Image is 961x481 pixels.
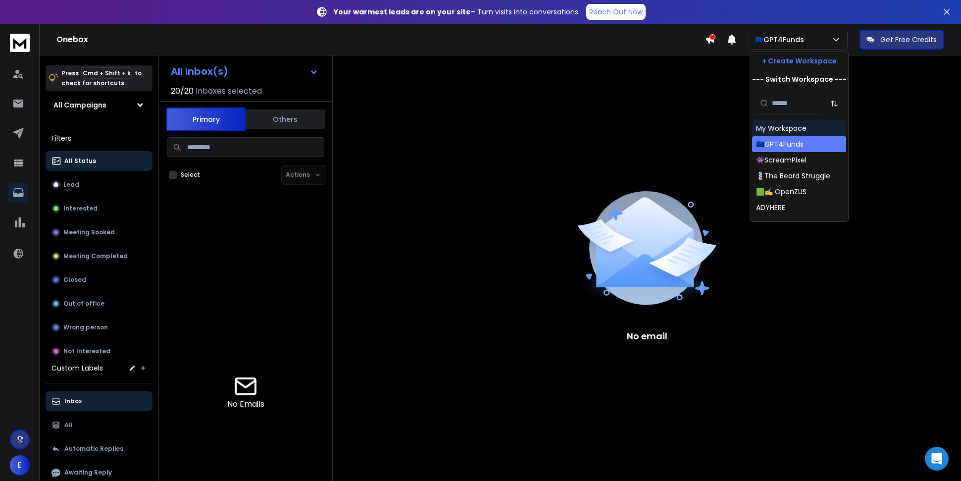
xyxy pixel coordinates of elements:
[756,139,804,149] div: 🇪🇺GPT4Funds
[53,100,106,110] h1: All Campaigns
[46,222,152,242] button: Meeting Booked
[64,445,123,453] p: Automatic Replies
[171,85,194,97] span: 20 / 20
[64,397,82,405] p: Inbox
[181,171,200,179] label: Select
[46,318,152,337] button: Wrong person
[46,175,152,195] button: Lead
[586,4,646,20] a: Reach Out Now
[334,7,471,17] strong: Your warmest leads are on your site
[756,218,816,228] div: CYANMETA (ABHI)
[750,52,848,70] button: + Create Workspace
[246,108,325,130] button: Others
[196,85,262,97] h3: Inboxes selected
[925,447,949,471] div: Open Intercom Messenger
[51,363,103,373] h3: Custom Labels
[61,68,142,88] p: Press to check for shortcuts.
[64,421,73,429] p: All
[64,469,112,477] p: Awaiting Reply
[63,252,128,260] p: Meeting Completed
[46,95,152,115] button: All Campaigns
[63,181,79,189] p: Lead
[46,294,152,314] button: Out of office
[627,329,667,343] p: No email
[46,341,152,361] button: Not Interested
[56,34,705,46] h1: Onebox
[756,123,807,133] div: My Workspace
[46,270,152,290] button: Closed
[63,228,115,236] p: Meeting Booked
[63,276,86,284] p: Closed
[334,7,578,17] p: – Turn visits into conversations
[860,30,944,50] button: Get Free Credits
[880,35,937,45] p: Get Free Credits
[63,347,110,355] p: Not Interested
[824,94,844,113] button: Sort by Sort A-Z
[46,151,152,171] button: All Status
[755,35,808,45] p: 🇪🇺GPT4Funds
[756,187,807,197] div: 🟩✍️ OpenZUS
[171,66,228,76] h1: All Inbox(s)
[10,34,30,52] img: logo
[756,155,807,165] div: 👾ScreamPixel
[163,61,326,81] button: All Inbox(s)
[10,455,30,475] button: E
[46,415,152,435] button: All
[756,171,830,181] div: 💈The Beard Struggle
[63,300,104,308] p: Out of office
[46,246,152,266] button: Meeting Completed
[762,56,837,66] p: + Create Workspace
[63,323,108,331] p: Wrong person
[46,131,152,145] h3: Filters
[166,107,246,131] button: Primary
[756,203,785,213] div: ADYHERE
[64,157,96,165] p: All Status
[227,398,264,410] p: No Emails
[46,391,152,411] button: Inbox
[589,7,643,17] p: Reach Out Now
[81,67,132,79] span: Cmd + Shift + k
[752,74,847,84] p: --- Switch Workspace ---
[46,439,152,459] button: Automatic Replies
[46,199,152,218] button: Interested
[63,205,98,213] p: Interested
